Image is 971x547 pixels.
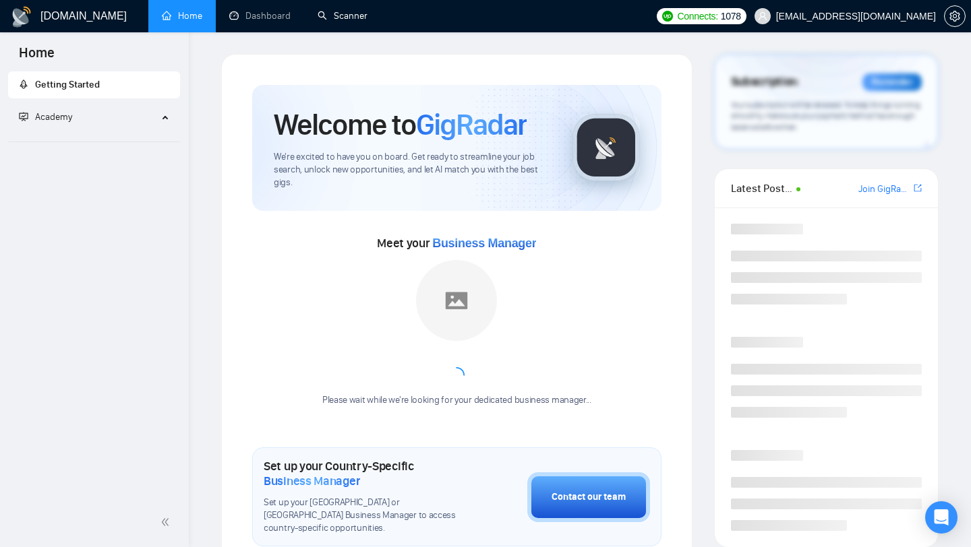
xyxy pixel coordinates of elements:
span: Subscription [731,71,798,94]
div: Please wait while we're looking for your dedicated business manager... [314,394,599,407]
span: Academy [19,111,72,123]
a: homeHome [162,10,202,22]
span: Getting Started [35,79,100,90]
div: Open Intercom Messenger [925,501,958,534]
h1: Welcome to [274,106,527,143]
div: Reminder [862,73,922,91]
img: upwork-logo.png [662,11,673,22]
div: Contact our team [552,490,626,505]
h1: Set up your Country-Specific [264,459,460,488]
span: Home [8,43,65,71]
img: placeholder.png [416,260,497,341]
a: searchScanner [318,10,367,22]
span: Meet your [377,236,536,251]
span: fund-projection-screen [19,112,28,121]
span: Your subscription will be renewed. To keep things running smoothly, make sure your payment method... [731,100,920,132]
a: dashboardDashboard [229,10,291,22]
a: export [914,182,922,195]
span: GigRadar [416,106,527,143]
img: gigradar-logo.png [572,114,640,181]
button: Contact our team [527,472,650,522]
span: loading [446,365,467,385]
span: rocket [19,79,28,89]
span: Latest Posts from the GigRadar Community [731,180,792,197]
li: Academy Homepage [8,136,180,145]
span: Connects: [677,9,717,24]
span: export [914,183,922,193]
img: logo [11,6,32,28]
button: setting [944,5,966,27]
a: Join GigRadar Slack Community [858,182,911,197]
span: 1078 [721,9,741,24]
span: Business Manager [264,474,360,488]
span: We're excited to have you on board. Get ready to streamline your job search, unlock new opportuni... [274,151,551,189]
span: Academy [35,111,72,123]
span: Business Manager [432,236,536,250]
span: double-left [160,515,174,529]
span: user [758,11,767,21]
li: Getting Started [8,71,180,98]
a: setting [944,11,966,22]
span: Set up your [GEOGRAPHIC_DATA] or [GEOGRAPHIC_DATA] Business Manager to access country-specific op... [264,496,460,535]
